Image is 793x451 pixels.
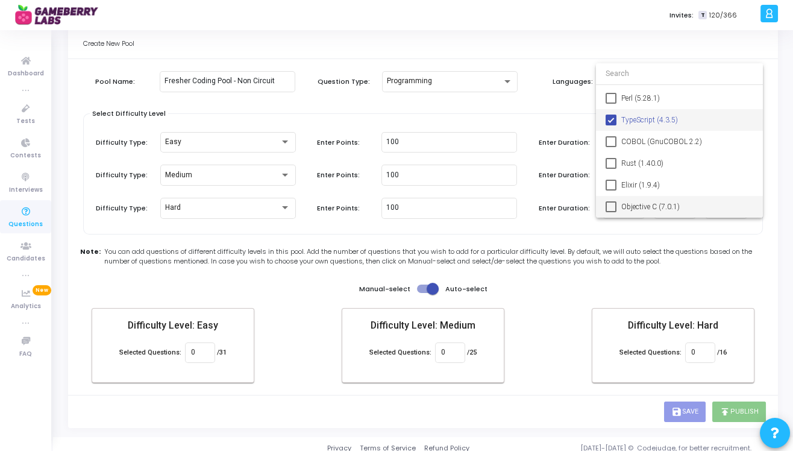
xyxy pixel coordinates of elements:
[621,196,753,218] span: Objective C (7.0.1)
[621,153,753,174] span: Rust (1.40.0)
[621,109,753,131] span: TypeScript (4.3.5)
[621,131,753,153] span: COBOL (GnuCOBOL 2.2)
[621,174,753,196] span: Elixir (1.9.4)
[621,87,753,109] span: Perl (5.28.1)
